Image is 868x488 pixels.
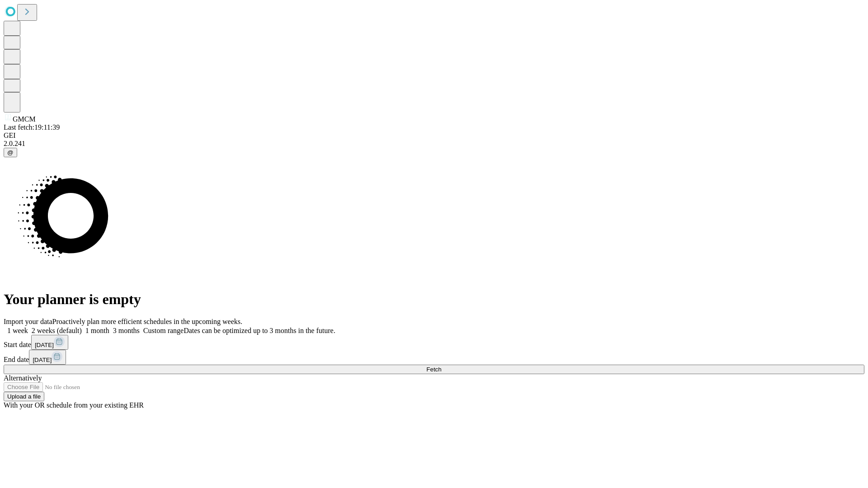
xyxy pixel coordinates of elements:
[4,140,864,148] div: 2.0.241
[4,335,864,350] div: Start date
[13,115,36,123] span: GMCM
[113,327,140,334] span: 3 months
[4,131,864,140] div: GEI
[4,318,52,325] span: Import your data
[52,318,242,325] span: Proactively plan more efficient schedules in the upcoming weeks.
[184,327,335,334] span: Dates can be optimized up to 3 months in the future.
[29,350,66,365] button: [DATE]
[35,342,54,348] span: [DATE]
[4,392,44,401] button: Upload a file
[7,149,14,156] span: @
[31,335,68,350] button: [DATE]
[4,350,864,365] div: End date
[33,357,52,363] span: [DATE]
[426,366,441,373] span: Fetch
[4,123,60,131] span: Last fetch: 19:11:39
[32,327,82,334] span: 2 weeks (default)
[4,365,864,374] button: Fetch
[85,327,109,334] span: 1 month
[4,374,42,382] span: Alternatively
[143,327,184,334] span: Custom range
[4,291,864,308] h1: Your planner is empty
[4,148,17,157] button: @
[4,401,144,409] span: With your OR schedule from your existing EHR
[7,327,28,334] span: 1 week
